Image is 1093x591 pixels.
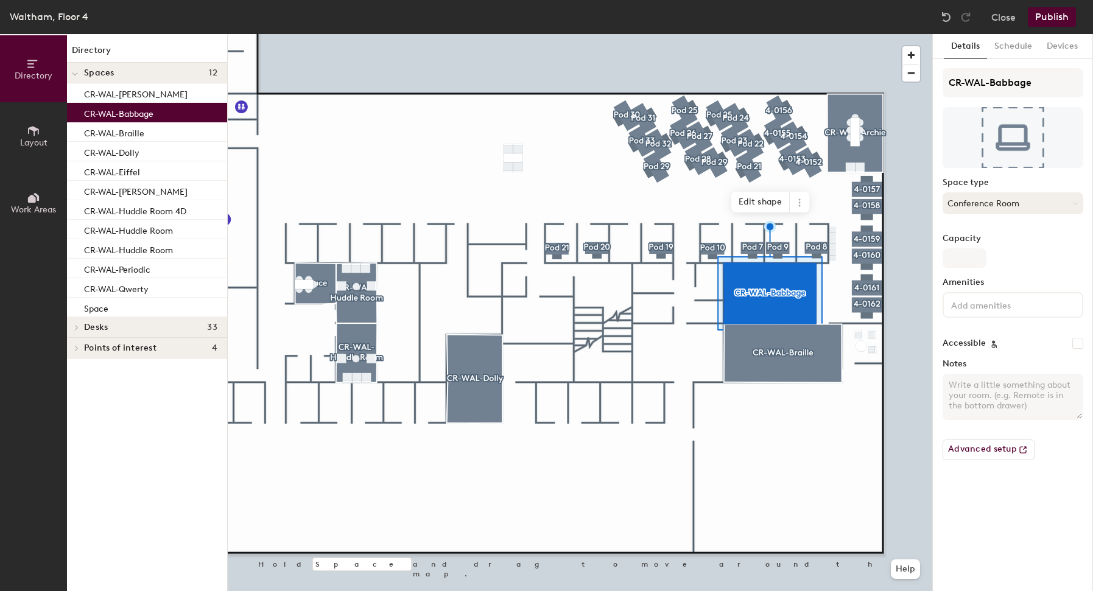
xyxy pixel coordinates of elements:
button: Conference Room [943,192,1083,214]
p: CR-WAL-[PERSON_NAME] [84,86,188,100]
button: Close [991,7,1016,27]
span: Layout [20,138,47,148]
div: Waltham, Floor 4 [10,9,88,24]
input: Add amenities [949,297,1058,312]
p: CR-WAL-Braille [84,125,144,139]
button: Details [944,34,987,59]
img: Redo [960,11,972,23]
img: Undo [940,11,952,23]
span: Work Areas [11,205,56,215]
label: Capacity [943,234,1083,243]
p: CR-WAL-Qwerty [84,281,149,295]
p: CR-WAL-Periodic [84,261,150,275]
img: The space named CR-WAL-Babbage [943,107,1083,168]
p: Space [84,300,108,314]
label: Space type [943,178,1083,187]
label: Amenities [943,278,1083,287]
span: Directory [15,71,52,81]
label: Accessible [943,338,986,348]
button: Devices [1039,34,1085,59]
span: Spaces [84,68,114,78]
p: CR-WAL-[PERSON_NAME] [84,183,188,197]
p: CR-WAL-Huddle Room 4D [84,203,186,217]
button: Schedule [987,34,1039,59]
button: Help [891,559,920,579]
span: 12 [209,68,217,78]
label: Notes [943,359,1083,369]
span: Points of interest [84,343,156,353]
h1: Directory [67,44,227,63]
p: CR-WAL-Dolly [84,144,139,158]
span: 4 [212,343,217,353]
span: Edit shape [731,192,790,212]
p: CR-WAL-Babbage [84,105,153,119]
button: Publish [1028,7,1076,27]
button: Advanced setup [943,439,1035,460]
span: 33 [207,323,217,332]
p: CR-WAL-Eiffel [84,164,140,178]
span: Desks [84,323,108,332]
p: CR-WAL-Huddle Room [84,242,173,256]
p: CR-WAL-Huddle Room [84,222,173,236]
